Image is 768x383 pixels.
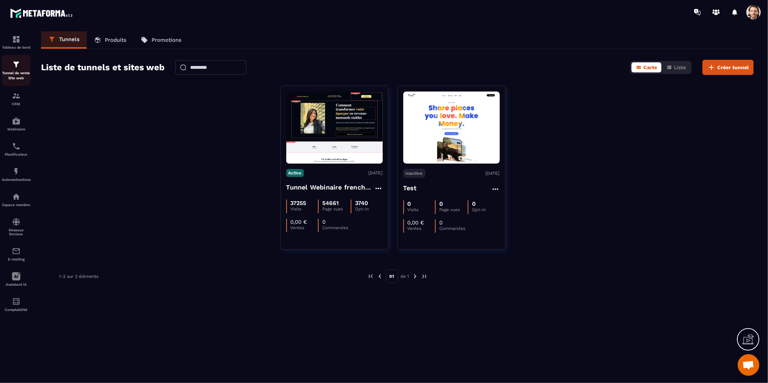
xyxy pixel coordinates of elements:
img: prev [368,273,374,280]
p: Commandes [439,226,467,231]
img: accountant [12,297,21,306]
img: automations [12,192,21,201]
img: automations [12,167,21,176]
p: Comptabilité [2,308,31,312]
img: formation [12,60,21,69]
p: Tunnel de vente Site web [2,71,31,81]
p: Inactive [403,169,425,178]
p: 3740 [355,200,368,206]
a: social-networksocial-networkRéseaux Sociaux [2,212,31,241]
button: Carte [632,62,661,72]
p: [DATE] [369,170,383,175]
button: Créer tunnel [702,60,754,75]
button: Liste [662,62,690,72]
a: Assistant IA [2,267,31,292]
p: Tunnels [59,36,80,43]
p: 0 [408,200,411,207]
img: email [12,247,21,255]
p: 37255 [291,200,306,206]
img: scheduler [12,142,21,151]
p: 0 [439,200,443,207]
p: 0 [472,200,476,207]
p: Opt-in [472,207,499,212]
p: Espace membre [2,203,31,207]
p: [DATE] [486,171,500,176]
a: formationformationTableau de bord [2,30,31,55]
img: formation [12,35,21,44]
img: image [403,94,500,162]
p: Webinaire [2,127,31,131]
p: 01 [386,270,398,283]
p: Page vues [322,206,351,211]
p: Visits [291,206,318,211]
p: Produits [105,37,126,43]
p: Active [286,169,304,177]
img: image [286,92,383,164]
img: next [421,273,427,280]
p: Ventes [291,225,318,230]
a: accountantaccountantComptabilité [2,292,31,317]
p: Opt-in [355,206,382,211]
p: Commandes [322,225,350,230]
img: formation [12,92,21,100]
p: Promotions [152,37,181,43]
img: automations [12,117,21,125]
p: Assistant IA [2,282,31,286]
img: social-network [12,218,21,226]
p: E-mailing [2,257,31,261]
a: formationformationTunnel de vente Site web [2,55,31,86]
span: Liste [674,64,686,70]
span: Carte [643,64,657,70]
p: Planificateur [2,152,31,156]
h4: Tunnel Webinaire frenchy partners [286,182,374,192]
p: 0,00 € [408,219,425,226]
img: next [412,273,418,280]
h4: Test [403,183,417,193]
p: 0,00 € [291,219,307,225]
p: de 1 [401,273,409,279]
img: logo [10,6,75,20]
img: prev [377,273,383,280]
a: formationformationCRM [2,86,31,111]
p: 0 [322,219,325,225]
p: 54661 [322,200,339,206]
a: automationsautomationsWebinaire [2,111,31,137]
a: Tunnels [41,31,87,49]
p: Page vues [439,207,468,212]
a: Promotions [134,31,189,49]
p: Visits [408,207,435,212]
p: Ventes [408,226,435,231]
p: 0 [439,219,443,226]
a: automationsautomationsEspace membre [2,187,31,212]
div: Mở cuộc trò chuyện [738,354,759,376]
a: Produits [87,31,134,49]
span: Créer tunnel [717,64,749,71]
h2: Liste de tunnels et sites web [41,60,165,75]
a: automationsautomationsAutomatisations [2,162,31,187]
p: 1-2 sur 2 éléments [59,274,98,279]
a: emailemailE-mailing [2,241,31,267]
a: schedulerschedulerPlanificateur [2,137,31,162]
p: Tableau de bord [2,45,31,49]
p: Réseaux Sociaux [2,228,31,236]
p: CRM [2,102,31,106]
p: Automatisations [2,178,31,182]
